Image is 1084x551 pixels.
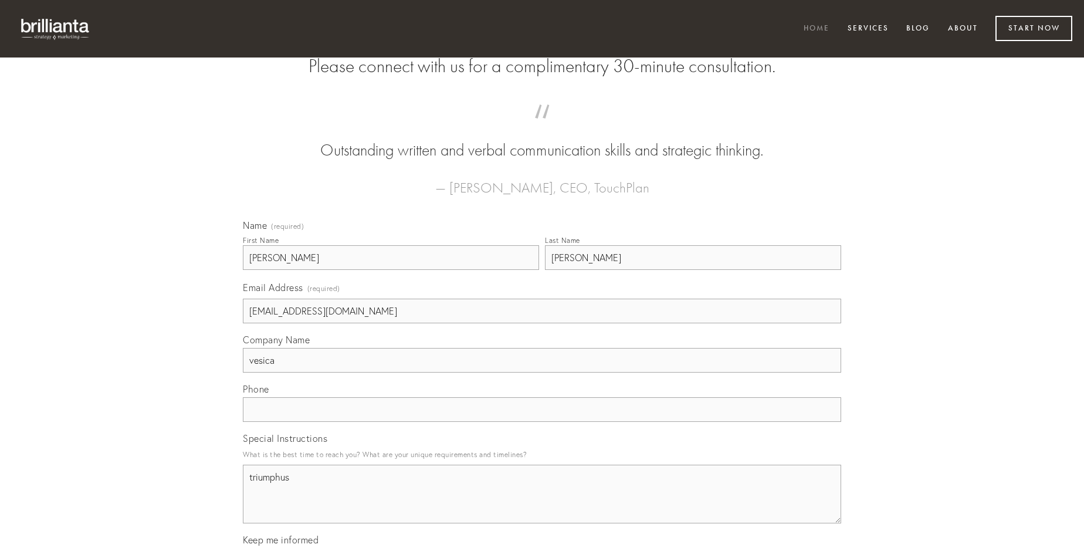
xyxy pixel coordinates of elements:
[262,116,822,162] blockquote: Outstanding written and verbal communication skills and strategic thinking.
[243,465,841,523] textarea: triumphus
[243,447,841,462] p: What is the best time to reach you? What are your unique requirements and timelines?
[243,432,327,444] span: Special Instructions
[243,334,310,346] span: Company Name
[243,383,269,395] span: Phone
[307,280,340,296] span: (required)
[262,162,822,200] figcaption: — [PERSON_NAME], CEO, TouchPlan
[243,282,303,293] span: Email Address
[995,16,1072,41] a: Start Now
[243,236,279,245] div: First Name
[271,223,304,230] span: (required)
[243,55,841,77] h2: Please connect with us for a complimentary 30-minute consultation.
[840,19,896,39] a: Services
[940,19,985,39] a: About
[899,19,937,39] a: Blog
[12,12,100,46] img: brillianta - research, strategy, marketing
[262,116,822,139] span: “
[243,219,267,231] span: Name
[243,534,319,546] span: Keep me informed
[545,236,580,245] div: Last Name
[796,19,837,39] a: Home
